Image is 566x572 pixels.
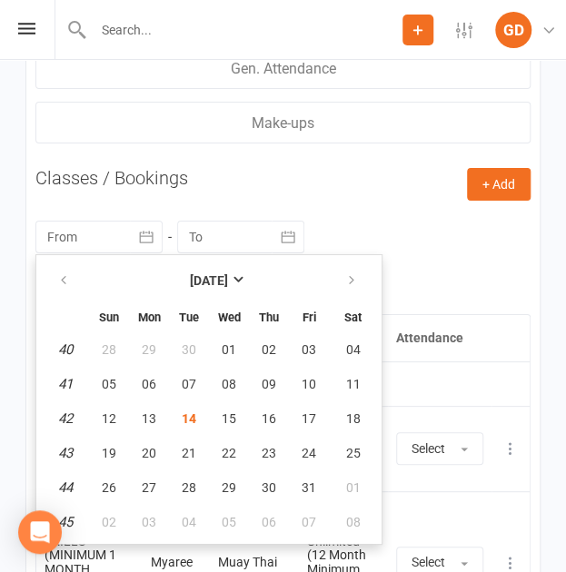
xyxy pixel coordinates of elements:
[130,471,168,504] button: 27
[58,514,73,530] em: 45
[35,102,531,143] a: Make-ups
[182,377,196,391] span: 07
[302,377,316,391] span: 10
[182,515,196,529] span: 04
[222,480,236,495] span: 29
[346,515,361,529] span: 08
[102,411,116,426] span: 12
[90,368,128,400] button: 05
[290,402,328,435] button: 17
[210,333,248,366] button: 01
[102,515,116,529] span: 02
[218,556,290,569] div: Muay Thai
[346,411,361,426] span: 18
[290,506,328,538] button: 07
[330,471,376,504] button: 01
[142,446,156,460] span: 20
[90,471,128,504] button: 26
[182,446,196,460] span: 21
[250,402,288,435] button: 16
[142,377,156,391] span: 06
[130,368,168,400] button: 06
[90,506,128,538] button: 02
[58,479,73,496] em: 44
[170,506,208,538] button: 04
[302,411,316,426] span: 17
[58,376,73,392] em: 41
[90,333,128,366] button: 28
[170,437,208,469] button: 21
[250,368,288,400] button: 09
[138,311,161,324] small: Monday
[142,342,156,357] span: 29
[130,437,168,469] button: 20
[262,480,276,495] span: 30
[130,333,168,366] button: 29
[142,411,156,426] span: 13
[346,377,361,391] span: 11
[290,471,328,504] button: 31
[303,311,316,324] small: Friday
[35,47,531,89] a: Gen. Attendance
[170,333,208,366] button: 30
[495,12,531,48] div: GD
[259,311,279,324] small: Thursday
[330,402,376,435] button: 18
[102,377,116,391] span: 05
[346,342,361,357] span: 04
[412,555,445,569] span: Select
[412,441,445,456] span: Select
[290,437,328,469] button: 24
[290,368,328,400] button: 10
[388,315,492,361] th: Attendance
[330,368,376,400] button: 11
[58,445,73,461] em: 43
[250,506,288,538] button: 06
[218,311,241,324] small: Wednesday
[130,402,168,435] button: 13
[151,556,202,569] div: Myaree
[330,333,376,366] button: 04
[102,446,116,460] span: 19
[262,515,276,529] span: 06
[18,510,62,554] div: Open Intercom Messenger
[222,446,236,460] span: 22
[330,506,376,538] button: 08
[210,437,248,469] button: 22
[262,446,276,460] span: 23
[302,480,316,495] span: 31
[90,402,128,435] button: 12
[170,402,208,435] button: 14
[250,333,288,366] button: 02
[58,410,73,427] em: 42
[99,311,119,324] small: Sunday
[182,480,196,495] span: 28
[302,446,316,460] span: 24
[87,17,402,43] input: Search...
[170,368,208,400] button: 07
[467,168,531,201] button: + Add
[262,377,276,391] span: 09
[142,480,156,495] span: 27
[330,437,376,469] button: 25
[210,471,248,504] button: 29
[346,446,361,460] span: 25
[346,480,361,495] span: 01
[182,411,196,426] span: 14
[142,515,156,529] span: 03
[90,437,128,469] button: 19
[290,333,328,366] button: 03
[302,342,316,357] span: 03
[250,437,288,469] button: 23
[182,342,196,357] span: 30
[262,411,276,426] span: 16
[396,432,483,465] button: Select
[222,411,236,426] span: 15
[302,515,316,529] span: 07
[190,273,228,288] strong: [DATE]
[262,342,276,357] span: 02
[102,342,116,357] span: 28
[222,342,236,357] span: 01
[344,311,362,324] small: Saturday
[222,377,236,391] span: 08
